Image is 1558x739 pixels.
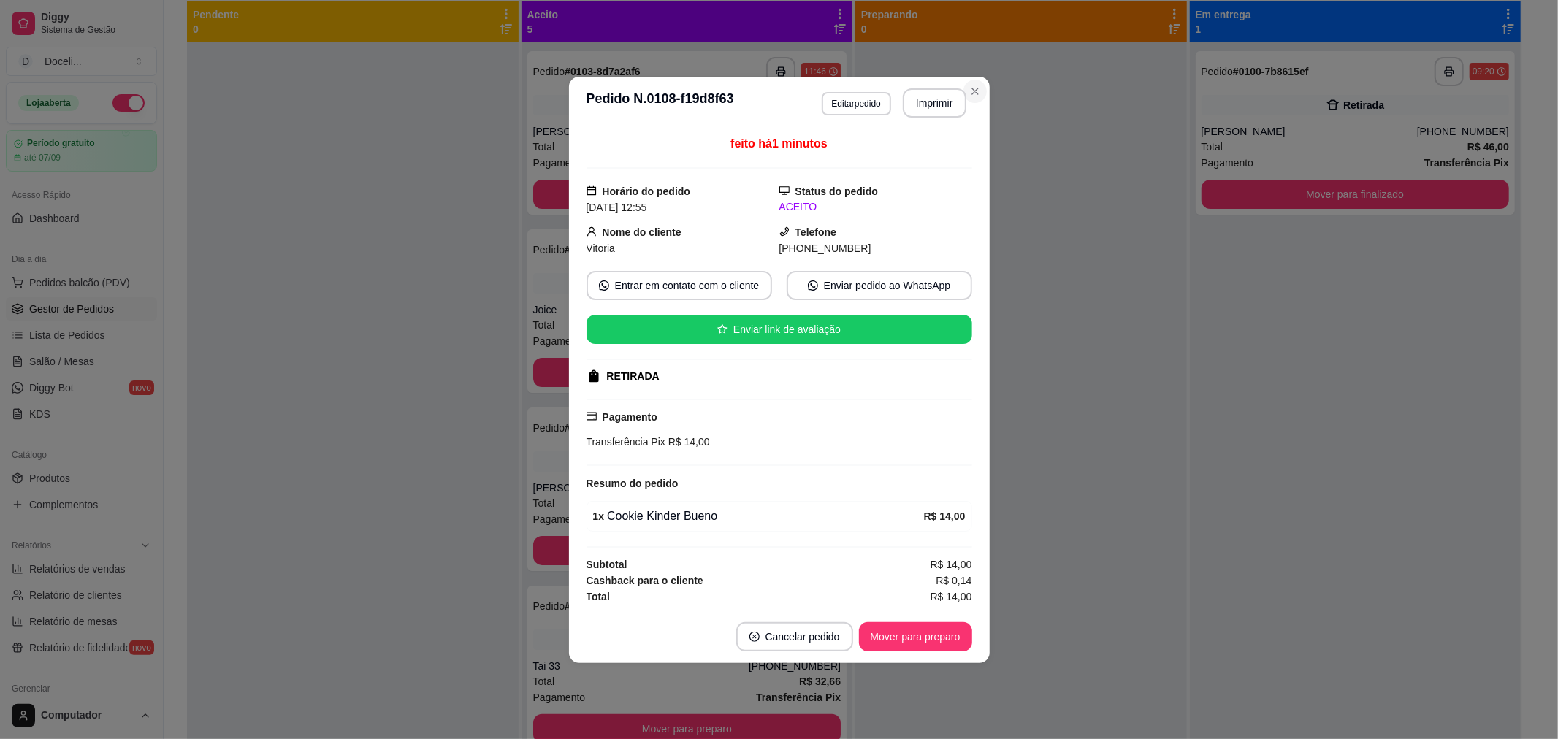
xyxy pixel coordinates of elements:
span: star [717,324,728,334]
span: feito há 1 minutos [730,137,827,150]
span: desktop [779,185,790,196]
span: Vitoria [587,242,615,254]
strong: R$ 14,00 [924,510,966,522]
strong: Horário do pedido [603,185,691,197]
strong: Resumo do pedido [587,478,679,489]
strong: Pagamento [603,411,657,423]
button: close-circleCancelar pedido [736,622,853,651]
span: whats-app [599,280,609,291]
span: close-circle [749,632,760,642]
button: whats-appEnviar pedido ao WhatsApp [787,271,972,300]
button: Imprimir [903,88,966,118]
span: Transferência Pix [587,436,665,448]
span: R$ 14,00 [665,436,710,448]
div: RETIRADA [607,369,660,384]
div: ACEITO [779,199,972,215]
button: Editarpedido [822,92,891,115]
span: whats-app [808,280,818,291]
span: [DATE] 12:55 [587,202,647,213]
strong: Telefone [795,226,837,238]
strong: Cashback para o cliente [587,575,703,586]
span: R$ 14,00 [931,589,972,605]
span: R$ 14,00 [931,556,972,573]
div: Cookie Kinder Bueno [593,508,924,525]
strong: Subtotal [587,559,627,570]
button: Mover para preparo [859,622,972,651]
button: starEnviar link de avaliação [587,315,972,344]
strong: 1 x [593,510,605,522]
span: calendar [587,185,597,196]
button: Close [963,80,987,103]
strong: Total [587,591,610,602]
span: [PHONE_NUMBER] [779,242,871,254]
span: credit-card [587,411,597,421]
strong: Nome do cliente [603,226,681,238]
button: whats-appEntrar em contato com o cliente [587,271,772,300]
h3: Pedido N. 0108-f19d8f63 [587,88,734,118]
span: R$ 0,14 [936,573,971,589]
span: user [587,226,597,237]
strong: Status do pedido [795,185,879,197]
span: phone [779,226,790,237]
